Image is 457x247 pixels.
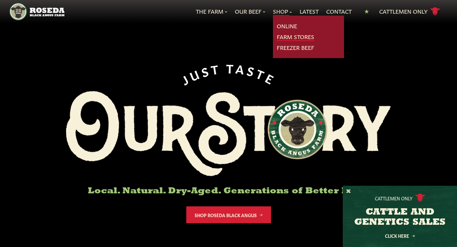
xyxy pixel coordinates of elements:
[375,195,413,201] p: Cattlemen Only
[235,61,248,75] span: A
[235,7,265,16] a: Our Beef
[415,194,425,202] img: cattle-icon.svg
[246,63,258,78] span: S
[196,7,227,16] a: The Farm
[326,7,352,16] a: Contact
[277,22,297,30] a: Online
[210,61,222,75] span: T
[277,43,314,52] a: Freezer Beef
[300,7,319,16] a: Latest
[9,3,64,21] img: https://roseda.com/wp-content/uploads/2021/05/roseda-25-header.png
[273,7,292,16] a: Shop
[379,6,440,17] a: Cattlemen Only
[371,234,428,238] a: Click Here
[200,63,212,77] span: S
[179,71,192,86] span: J
[277,33,314,41] a: Farm Stores
[66,91,391,176] img: Roseda Black Aangus Farm
[226,61,236,74] span: T
[186,206,271,223] a: Shop Roseda Black Angus
[351,207,449,228] h3: CATTLE AND GENETICS SALES
[187,66,202,82] span: U
[66,186,391,196] h6: Local. Natural. Dry-Aged. Generations of Better Beef.
[255,66,269,82] span: T
[346,188,351,195] button: X
[178,61,279,86] div: JUST TASTE
[264,70,278,86] span: E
